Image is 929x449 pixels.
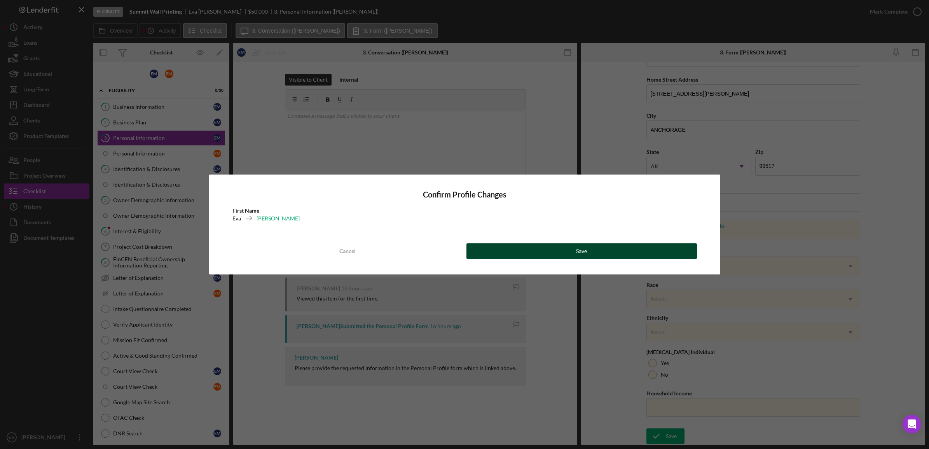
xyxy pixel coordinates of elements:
div: [PERSON_NAME] [257,215,300,222]
button: Cancel [232,243,463,259]
button: Save [466,243,697,259]
div: Save [576,243,587,259]
div: Open Intercom Messenger [903,415,921,433]
h4: Confirm Profile Changes [232,190,697,199]
div: Eva [232,215,241,222]
div: Cancel [339,243,356,259]
b: First Name [232,207,259,214]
